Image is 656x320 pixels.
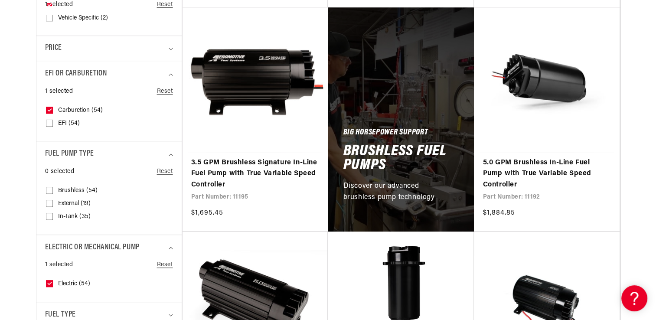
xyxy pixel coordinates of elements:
summary: Electric or Mechanical Pump (1 selected) [45,235,173,261]
summary: Fuel Pump Type (0 selected) [45,141,173,167]
span: Electric or Mechanical Pump [45,242,140,254]
summary: EFI or Carburetion (1 selected) [45,61,173,87]
h5: Big Horsepower Support [343,130,428,137]
span: 0 selected [45,167,75,176]
span: Price [45,42,62,54]
span: Vehicle Specific (2) [58,14,108,22]
summary: Price [45,36,173,61]
span: EFI (54) [58,120,80,127]
a: Reset [157,260,173,270]
span: In-Tank (35) [58,213,91,221]
span: 1 selected [45,260,73,270]
a: Reset [157,167,173,176]
span: EFI or Carburetion [45,68,107,80]
span: Fuel Pump Type [45,148,94,160]
span: 1 selected [45,87,73,96]
span: Electric (54) [58,280,90,288]
a: 3.5 GPM Brushless Signature In-Line Fuel Pump with True Variable Speed Controller [191,157,320,191]
span: Carburetion (54) [58,107,103,114]
p: Discover our advanced brushless pump technology [343,181,449,203]
span: Brushless (54) [58,187,98,195]
span: External (19) [58,200,91,208]
h2: Brushless Fuel Pumps [343,145,459,172]
a: Reset [157,87,173,96]
a: 5.0 GPM Brushless In-Line Fuel Pump with True Variable Speed Controller [483,157,611,191]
